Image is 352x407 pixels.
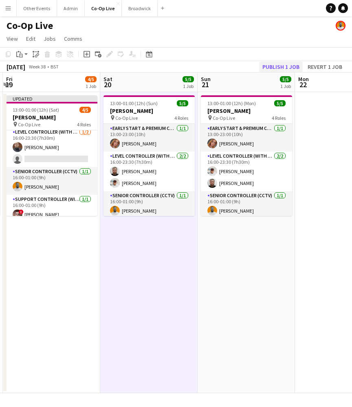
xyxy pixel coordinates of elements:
[110,100,158,106] span: 13:00-01:00 (12h) (Sun)
[177,100,188,106] span: 5/5
[61,33,86,44] a: Comms
[17,0,57,16] button: Other Events
[304,62,345,72] button: Revert 1 job
[85,0,122,16] button: Co-Op Live
[115,115,138,121] span: Co-Op Live
[122,0,158,16] button: Broadwick
[201,191,292,219] app-card-role: Senior Controller (CCTV)1/116:00-01:00 (9h)[PERSON_NAME]
[103,124,195,152] app-card-role: Early Start & Premium Controller (with CCTV)1/113:00-23:00 (10h)[PERSON_NAME]
[213,115,235,121] span: Co-Op Live
[7,63,25,71] div: [DATE]
[27,64,47,70] span: Week 38
[19,209,24,214] span: !
[183,83,194,89] div: 1 Job
[7,20,53,32] h1: Co-Op Live
[274,100,286,106] span: 5/5
[6,128,97,167] app-card-role: Level Controller (with CCTV)1/216:00-23:30 (7h30m)[PERSON_NAME]
[44,35,56,42] span: Jobs
[207,100,256,106] span: 13:00-01:00 (12h) (Mon)
[6,75,13,83] span: Fri
[79,107,91,113] span: 4/5
[201,152,292,191] app-card-role: Level Controller (with CCTV)2/216:00-23:30 (7h30m)[PERSON_NAME][PERSON_NAME]
[7,35,18,42] span: View
[102,80,112,89] span: 20
[6,95,97,216] app-job-card: Updated13:00-01:00 (12h) (Sat)4/5[PERSON_NAME] Co-Op Live4 RolesEarly Start & Premium Controller ...
[77,121,91,128] span: 4 Roles
[103,152,195,191] app-card-role: Level Controller (with CCTV)2/216:00-23:30 (7h30m)[PERSON_NAME][PERSON_NAME]
[259,62,303,72] button: Publish 1 job
[86,83,96,89] div: 1 Job
[13,107,59,113] span: 13:00-01:00 (12h) (Sat)
[336,21,345,31] app-user-avatar: Ben Sidaway
[103,95,195,216] app-job-card: 13:00-01:00 (12h) (Sun)5/5[PERSON_NAME] Co-Op Live4 RolesEarly Start & Premium Controller (with C...
[85,76,97,82] span: 4/5
[201,95,292,216] app-job-card: 13:00-01:00 (12h) (Mon)5/5[PERSON_NAME] Co-Op Live4 RolesEarly Start & Premium Controller (with C...
[201,107,292,114] h3: [PERSON_NAME]
[3,33,21,44] a: View
[103,107,195,114] h3: [PERSON_NAME]
[103,75,112,83] span: Sat
[6,195,97,222] app-card-role: Support Controller (with CCTV)1/116:00-01:00 (9h)![PERSON_NAME]
[57,0,85,16] button: Admin
[23,33,39,44] a: Edit
[201,75,211,83] span: Sun
[297,80,309,89] span: 22
[51,64,59,70] div: BST
[103,191,195,219] app-card-role: Senior Controller (CCTV)1/116:00-01:00 (9h)[PERSON_NAME]
[280,76,291,82] span: 5/5
[6,95,97,102] div: Updated
[6,167,97,195] app-card-role: Senior Controller (CCTV)1/116:00-01:00 (9h)[PERSON_NAME]
[174,115,188,121] span: 4 Roles
[6,114,97,121] h3: [PERSON_NAME]
[26,35,35,42] span: Edit
[40,33,59,44] a: Jobs
[64,35,82,42] span: Comms
[183,76,194,82] span: 5/5
[201,124,292,152] app-card-role: Early Start & Premium Controller (with CCTV)1/113:00-23:00 (10h)[PERSON_NAME]
[18,121,40,128] span: Co-Op Live
[298,75,309,83] span: Mon
[200,80,211,89] span: 21
[280,83,291,89] div: 1 Job
[272,115,286,121] span: 4 Roles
